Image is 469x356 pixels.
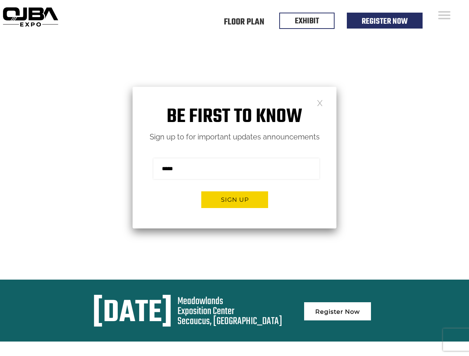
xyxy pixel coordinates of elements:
[317,99,323,106] a: Close
[133,105,336,129] h1: Be first to know
[304,302,371,320] a: Register Now
[362,15,408,28] a: Register Now
[295,15,319,27] a: EXHIBIT
[92,296,172,330] div: [DATE]
[177,296,282,326] div: Meadowlands Exposition Center Secaucus, [GEOGRAPHIC_DATA]
[133,131,336,144] p: Sign up to for important updates announcements
[201,191,268,208] button: Sign up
